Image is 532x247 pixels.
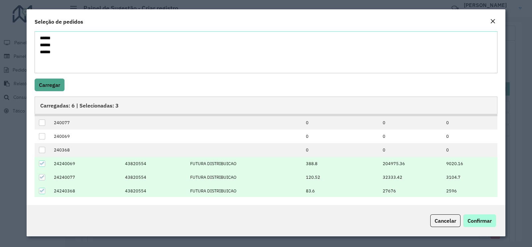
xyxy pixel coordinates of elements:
[121,157,187,170] td: 43820554
[463,214,496,227] button: Confirmar
[443,129,497,143] td: 0
[379,143,443,157] td: 0
[35,79,65,91] button: Carregar
[121,170,187,184] td: 43820554
[430,214,461,227] button: Cancelar
[187,170,303,184] td: FUTURA DISTRIBUICAO
[302,157,379,170] td: 388.8
[302,170,379,184] td: 120.52
[379,184,443,198] td: 27676
[379,116,443,130] td: 0
[35,18,83,26] h4: Seleção de pedidos
[443,170,497,184] td: 3104.7
[35,97,497,114] div: Carregadas: 6 | Selecionadas: 3
[50,184,121,198] td: 24240368
[443,184,497,198] td: 2596
[379,157,443,170] td: 204975.36
[121,184,187,198] td: 43820554
[187,184,303,198] td: FUTURA DISTRIBUICAO
[50,129,121,143] td: 240069
[187,157,303,170] td: FUTURA DISTRIBUICAO
[488,17,497,26] button: Close
[443,157,497,170] td: 9020.16
[302,116,379,130] td: 0
[50,116,121,130] td: 240077
[467,217,492,224] span: Confirmar
[302,143,379,157] td: 0
[379,129,443,143] td: 0
[50,157,121,170] td: 24240069
[435,217,456,224] span: Cancelar
[50,170,121,184] td: 24240077
[379,170,443,184] td: 32333.42
[302,129,379,143] td: 0
[490,19,495,24] em: Fechar
[443,143,497,157] td: 0
[443,116,497,130] td: 0
[50,143,121,157] td: 240368
[302,184,379,198] td: 83.6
